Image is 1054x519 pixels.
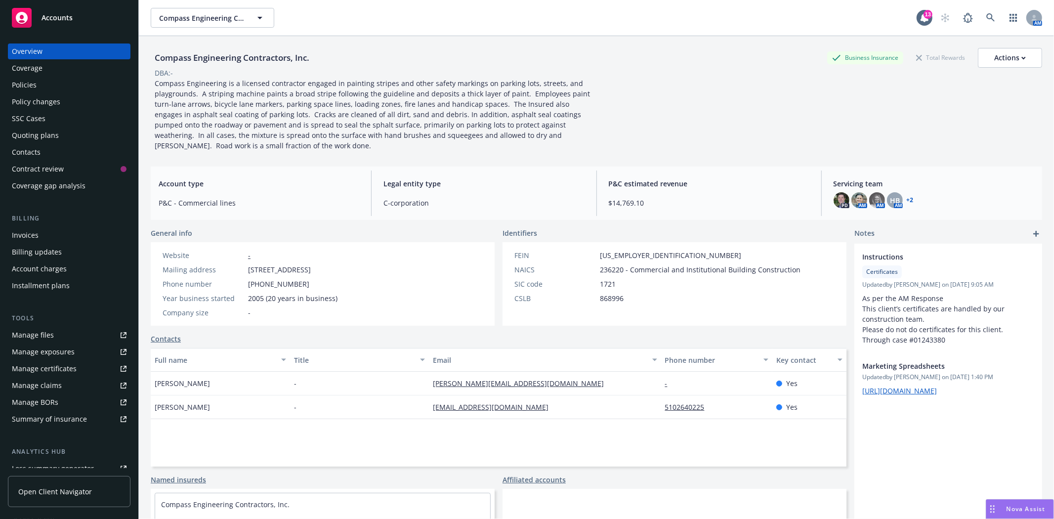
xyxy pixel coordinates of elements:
button: Key contact [772,348,846,372]
a: Search [981,8,1001,28]
span: Open Client Navigator [18,486,92,497]
div: Full name [155,355,275,365]
div: Mailing address [163,264,244,275]
span: P&C estimated revenue [609,178,809,189]
div: NAICS [514,264,596,275]
a: Manage exposures [8,344,130,360]
a: Summary of insurance [8,411,130,427]
span: Servicing team [834,178,1034,189]
span: Updated by [PERSON_NAME] on [DATE] 1:40 PM [862,373,1034,382]
div: Contract review [12,161,64,177]
a: Overview [8,43,130,59]
div: SSC Cases [12,111,45,127]
div: Phone number [665,355,758,365]
a: Coverage [8,60,130,76]
a: add [1030,228,1042,240]
span: Certificates [866,267,898,276]
div: Total Rewards [911,51,970,64]
div: Website [163,250,244,260]
span: Yes [786,378,798,389]
span: 1721 [600,279,616,289]
a: Invoices [8,227,130,243]
div: Quoting plans [12,128,59,143]
span: Identifiers [503,228,537,238]
span: Legal entity type [383,178,584,189]
a: Contacts [151,334,181,344]
span: Yes [786,402,798,412]
button: Actions [978,48,1042,68]
a: Contract review [8,161,130,177]
div: Billing updates [12,244,62,260]
span: Accounts [42,14,73,22]
span: [US_EMPLOYER_IDENTIFICATION_NUMBER] [600,250,741,260]
div: Coverage [12,60,42,76]
span: 868996 [600,293,624,303]
div: 13 [924,10,932,19]
div: Coverage gap analysis [12,178,85,194]
div: Summary of insurance [12,411,87,427]
span: $14,769.10 [609,198,809,208]
a: Account charges [8,261,130,277]
span: - [248,307,251,318]
div: Invoices [12,227,39,243]
a: Start snowing [935,8,955,28]
div: Manage BORs [12,394,58,410]
span: Instructions [862,252,1009,262]
span: - [294,378,296,389]
span: Notes [854,228,875,240]
a: Named insureds [151,475,206,485]
a: Policy changes [8,94,130,110]
a: Quoting plans [8,128,130,143]
div: InstructionsCertificatesUpdatedby [PERSON_NAME] on [DATE] 9:05 AMAs per the AM Response This clie... [854,244,1042,353]
div: Business Insurance [827,51,903,64]
div: Overview [12,43,42,59]
a: Manage files [8,327,130,343]
span: Account type [159,178,359,189]
div: Title [294,355,415,365]
button: Compass Engineering Contractors, Inc. [151,8,274,28]
a: Switch app [1004,8,1023,28]
a: Installment plans [8,278,130,294]
div: Phone number [163,279,244,289]
div: Manage exposures [12,344,75,360]
div: Billing [8,214,130,223]
img: photo [851,192,867,208]
a: - [248,251,251,260]
div: Contacts [12,144,41,160]
img: photo [869,192,885,208]
span: - [294,402,296,412]
span: [PHONE_NUMBER] [248,279,309,289]
div: Key contact [776,355,832,365]
div: Actions [994,48,1026,67]
button: Title [290,348,429,372]
span: [STREET_ADDRESS] [248,264,311,275]
span: 236220 - Commercial and Institutional Building Construction [600,264,801,275]
a: Report a Bug [958,8,978,28]
div: Manage files [12,327,54,343]
span: [PERSON_NAME] [155,378,210,389]
a: Manage claims [8,378,130,393]
span: HB [890,195,900,206]
div: Marketing SpreadsheetsUpdatedby [PERSON_NAME] on [DATE] 1:40 PM[URL][DOMAIN_NAME] [854,353,1042,404]
span: Updated by [PERSON_NAME] on [DATE] 9:05 AM [862,280,1034,289]
div: Drag to move [986,500,999,519]
span: Marketing Spreadsheets [862,361,1009,371]
a: [PERSON_NAME][EMAIL_ADDRESS][DOMAIN_NAME] [433,379,612,388]
div: Account charges [12,261,67,277]
div: Email [433,355,646,365]
a: [URL][DOMAIN_NAME] [862,386,937,395]
a: Compass Engineering Contractors, Inc. [161,500,290,509]
span: Compass Engineering Contractors, Inc. [159,13,245,23]
div: Policy changes [12,94,60,110]
div: Manage claims [12,378,62,393]
p: As per the AM Response This client’s certificates are handled by our construction team. Please do... [862,293,1034,345]
span: 2005 (20 years in business) [248,293,337,303]
a: Manage BORs [8,394,130,410]
div: DBA: - [155,68,173,78]
a: Coverage gap analysis [8,178,130,194]
button: Email [429,348,661,372]
a: Contacts [8,144,130,160]
button: Full name [151,348,290,372]
span: C-corporation [383,198,584,208]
